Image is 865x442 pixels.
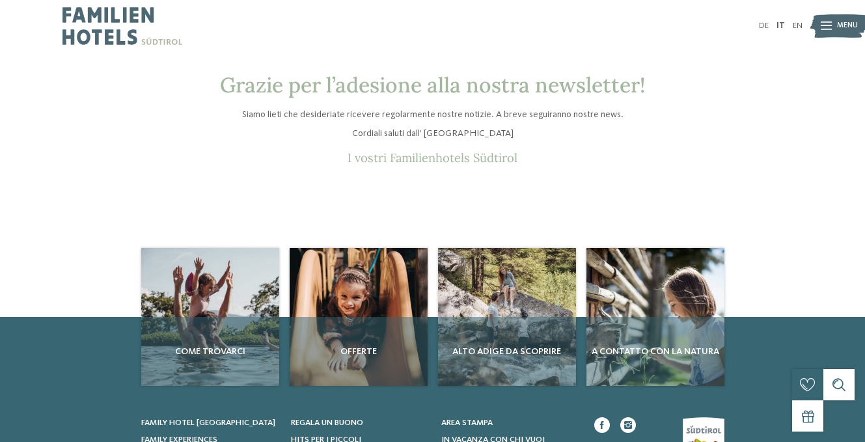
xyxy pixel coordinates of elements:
p: Siamo lieti che desideriate ricevere regolarmente nostre notizie. A breve seguiranno nostre news. [185,108,680,121]
a: Newsletter Alto Adige da scoprire [438,248,576,386]
a: Regala un buono [291,417,428,429]
p: Cordiali saluti dall’ [GEOGRAPHIC_DATA] [185,127,680,140]
img: Newsletter [438,248,576,386]
span: Menu [837,21,858,31]
a: Newsletter Offerte [290,248,428,386]
a: IT [776,21,785,30]
a: Family hotel [GEOGRAPHIC_DATA] [141,417,279,429]
a: DE [759,21,769,30]
img: Newsletter [290,248,428,386]
span: Area stampa [441,419,493,427]
span: Alto Adige da scoprire [443,345,571,358]
span: Family hotel [GEOGRAPHIC_DATA] [141,419,275,427]
a: EN [793,21,803,30]
img: Newsletter [141,248,279,386]
span: Grazie per l’adesione alla nostra newsletter! [220,72,645,98]
span: Come trovarci [146,345,274,358]
p: I vostri Familienhotels Südtirol [185,150,680,165]
a: Newsletter A contatto con la natura [586,248,724,386]
img: Newsletter [586,248,724,386]
a: Newsletter Come trovarci [141,248,279,386]
a: Area stampa [441,417,579,429]
span: Offerte [295,345,422,358]
span: A contatto con la natura [592,345,719,358]
span: Regala un buono [291,419,363,427]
